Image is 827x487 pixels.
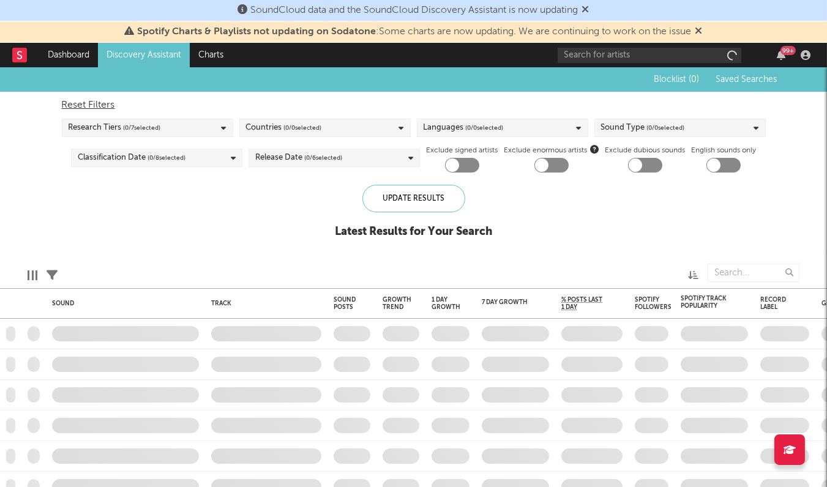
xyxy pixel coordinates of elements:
[426,143,498,158] label: Exclude signed artists
[681,295,730,310] div: Spotify Track Popularity
[284,121,322,135] span: ( 0 / 0 selected)
[605,143,685,158] label: Exclude dubious sounds
[78,151,185,165] div: Classification Date
[712,75,779,84] button: Saved Searches
[432,296,460,311] div: 1 Day Growth
[689,75,699,84] span: ( 0 )
[558,48,741,63] input: Search for artists
[582,6,589,15] span: Dismiss
[52,300,193,307] div: Sound
[647,121,685,135] span: ( 0 / 0 selected)
[383,296,413,311] div: Growth Trend
[335,225,492,239] div: Latest Results for Your Search
[695,27,703,37] span: Dismiss
[504,143,599,158] span: Exclude enormous artists
[62,98,766,113] div: Reset Filters
[691,143,756,158] label: English sounds only
[28,258,37,293] div: Edit Columns
[246,121,322,135] div: Countries
[47,258,58,293] div: Filters
[654,75,699,84] span: Blocklist
[466,121,504,135] span: ( 0 / 0 selected)
[251,6,578,15] span: SoundCloud data and the SoundCloud Discovery Assistant is now updating
[98,43,190,67] a: Discovery Assistant
[760,296,791,311] div: Record Label
[148,151,185,165] span: ( 0 / 8 selected)
[69,121,161,135] div: Research Tiers
[138,27,692,37] span: : Some charts are now updating. We are continuing to work on the issue
[780,46,796,55] div: 99 +
[424,121,504,135] div: Languages
[708,264,799,282] input: Search...
[716,75,779,84] span: Saved Searches
[482,299,531,306] div: 7 Day Growth
[124,121,161,135] span: ( 0 / 7 selected)
[255,151,342,165] div: Release Date
[777,50,785,60] button: 99+
[362,185,465,212] div: Update Results
[138,27,376,37] span: Spotify Charts & Playlists not updating on Sodatone
[635,296,672,311] div: Spotify Followers
[211,300,315,307] div: Track
[334,296,356,311] div: Sound Posts
[561,296,604,311] span: % Posts Last 1 Day
[601,121,685,135] div: Sound Type
[190,43,232,67] a: Charts
[590,143,599,155] button: Exclude enormous artists
[304,151,342,165] span: ( 0 / 6 selected)
[39,43,98,67] a: Dashboard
